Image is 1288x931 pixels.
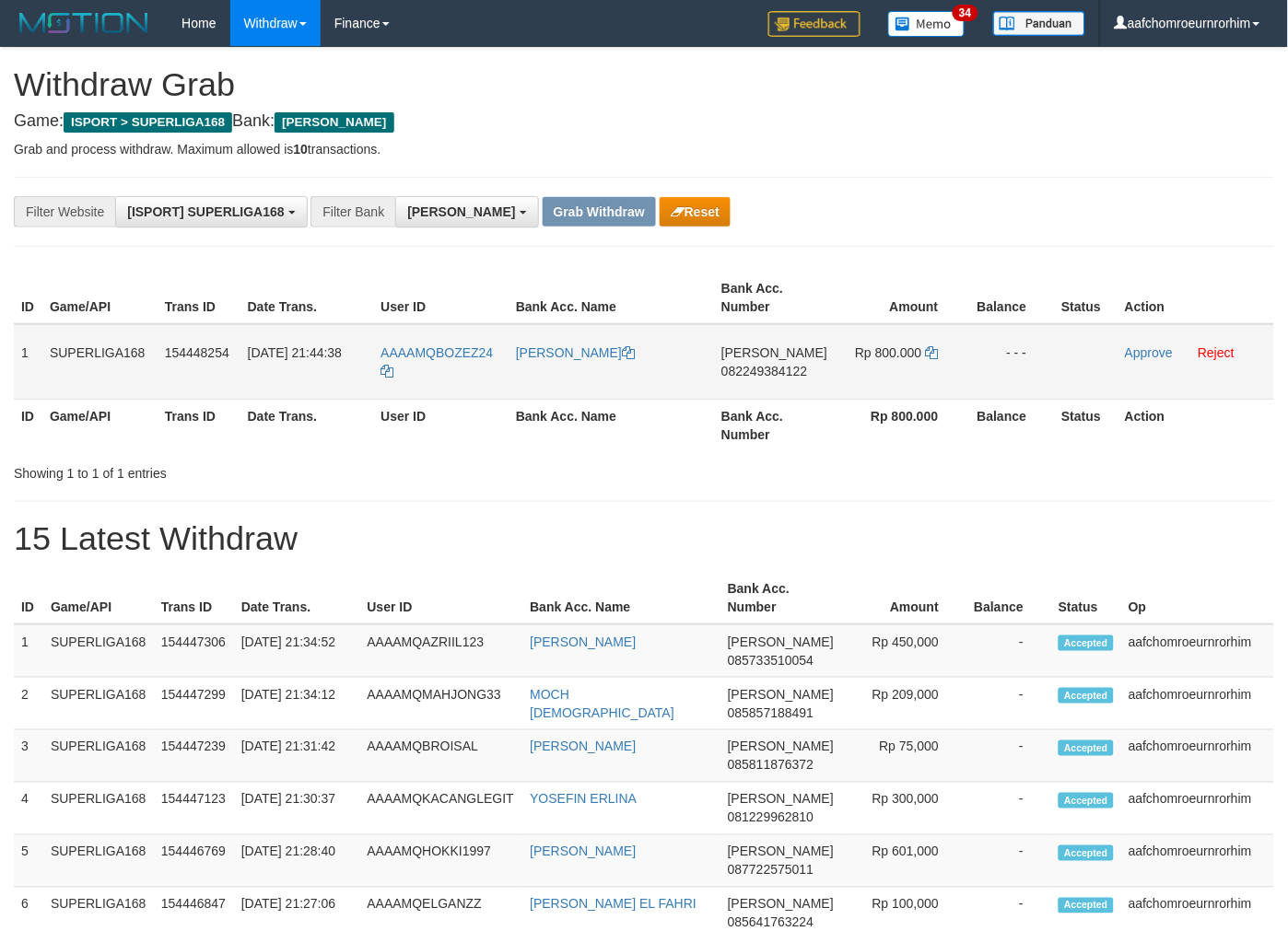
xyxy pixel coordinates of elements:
th: Action [1118,399,1274,451]
td: aafchomroeurnrorhim [1121,730,1274,783]
a: AAAAMQBOZEZ24 [381,345,493,378]
button: [PERSON_NAME] [395,196,538,227]
td: - [966,835,1051,888]
strong: 10 [293,142,308,157]
span: [PERSON_NAME] [728,634,834,649]
h4: Game: Bank: [14,112,1274,131]
img: panduan.png [993,11,1085,36]
th: Date Trans. [234,572,360,624]
th: Balance [966,572,1051,624]
span: Copy 085811876372 to clipboard [728,758,814,773]
span: [PERSON_NAME] [728,844,834,859]
th: Balance [966,399,1055,451]
th: Bank Acc. Number [720,572,841,624]
span: [PERSON_NAME] [407,204,515,219]
span: Accepted [1059,898,1114,914]
td: 154447239 [154,730,234,783]
th: Bank Acc. Name [509,399,714,451]
td: AAAAMQAZRIIL123 [360,624,523,678]
span: Copy 082249384122 to clipboard [721,364,807,378]
td: aafchomroeurnrorhim [1121,835,1274,888]
th: Bank Acc. Name [522,572,720,624]
span: Accepted [1059,793,1114,809]
span: [ISPORT] SUPERLIGA168 [127,204,284,219]
td: Rp 601,000 [841,835,966,888]
td: 1 [14,324,42,400]
span: Copy 087722575011 to clipboard [728,863,814,878]
th: Op [1121,572,1274,624]
a: YOSEFIN ERLINA [530,792,637,807]
td: 2 [14,678,43,730]
h1: 15 Latest Withdraw [14,520,1274,557]
span: 34 [953,5,978,21]
td: - - - [966,324,1055,400]
th: User ID [373,399,509,451]
span: [PERSON_NAME] [728,739,834,754]
span: Copy 085733510054 to clipboard [728,653,814,668]
span: Accepted [1059,635,1114,651]
th: Date Trans. [240,399,374,451]
td: 5 [14,835,43,888]
td: 154447299 [154,678,234,730]
td: Rp 75,000 [841,730,966,783]
a: [PERSON_NAME] EL FAHRI [530,897,697,912]
td: 1 [14,624,43,678]
td: 154447123 [154,783,234,835]
td: 3 [14,730,43,783]
span: [PERSON_NAME] [728,897,834,912]
th: Status [1054,399,1118,451]
a: Approve [1125,345,1173,360]
th: User ID [360,572,523,624]
button: Grab Withdraw [543,197,656,227]
span: [PERSON_NAME] [728,792,834,807]
th: Rp 800.000 [835,399,966,451]
a: MOCH [DEMOGRAPHIC_DATA] [530,687,674,720]
td: Rp 300,000 [841,783,966,835]
td: 154446769 [154,835,234,888]
a: [PERSON_NAME] [530,634,636,649]
img: Feedback.jpg [768,11,861,37]
span: Copy 085641763224 to clipboard [728,915,814,930]
img: MOTION_logo.png [14,9,154,37]
span: [DATE] 21:44:38 [248,345,342,360]
td: SUPERLIGA168 [43,678,154,730]
td: [DATE] 21:34:52 [234,624,360,678]
span: [PERSON_NAME] [721,345,827,360]
th: Status [1054,272,1118,324]
td: aafchomroeurnrorhim [1121,678,1274,730]
span: Accepted [1059,845,1114,861]
span: [PERSON_NAME] [275,112,393,133]
th: ID [14,399,42,451]
th: Balance [966,272,1055,324]
td: aafchomroeurnrorhim [1121,624,1274,678]
td: SUPERLIGA168 [42,324,158,400]
th: User ID [373,272,509,324]
a: [PERSON_NAME] [516,345,635,360]
span: Accepted [1059,688,1114,704]
td: SUPERLIGA168 [43,783,154,835]
button: [ISPORT] SUPERLIGA168 [115,196,307,227]
td: - [966,624,1051,678]
span: Rp 800.000 [855,345,921,360]
td: [DATE] 21:30:37 [234,783,360,835]
span: Copy 085857188491 to clipboard [728,705,814,720]
th: Bank Acc. Number [714,272,835,324]
td: Rp 209,000 [841,678,966,730]
th: Game/API [42,272,158,324]
th: Game/API [42,399,158,451]
a: [PERSON_NAME] [530,739,636,754]
th: Trans ID [158,399,240,451]
a: Copy 800000 to clipboard [926,345,939,360]
td: AAAAMQMAHJONG33 [360,678,523,730]
div: Showing 1 to 1 of 1 entries [14,457,523,483]
th: Action [1118,272,1274,324]
span: ISPORT > SUPERLIGA168 [64,112,232,133]
span: 154448254 [165,345,229,360]
th: Trans ID [158,272,240,324]
a: Reject [1199,345,1235,360]
span: AAAAMQBOZEZ24 [381,345,493,360]
td: [DATE] 21:34:12 [234,678,360,730]
div: Filter Website [14,196,115,227]
td: SUPERLIGA168 [43,835,154,888]
p: Grab and process withdraw. Maximum allowed is transactions. [14,140,1274,158]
